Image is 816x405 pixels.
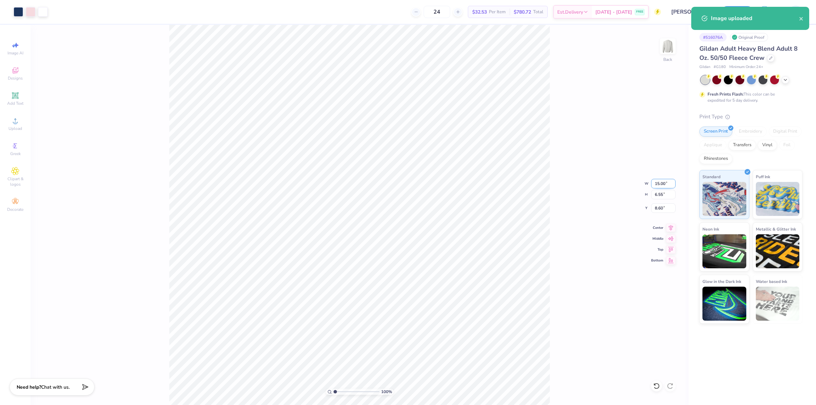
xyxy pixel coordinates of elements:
[729,64,763,70] span: Minimum Order: 24 +
[7,50,23,56] span: Image AI
[10,151,21,156] span: Greek
[651,247,663,252] span: Top
[756,287,800,321] img: Water based Ink
[557,9,583,16] span: Est. Delivery
[699,140,727,150] div: Applique
[708,91,744,97] strong: Fresh Prints Flash:
[714,64,726,70] span: # G180
[699,154,732,164] div: Rhinestones
[702,173,720,180] span: Standard
[41,384,70,390] span: Chat with us.
[636,10,643,14] span: FREE
[651,225,663,230] span: Center
[381,389,392,395] span: 100 %
[702,287,746,321] img: Glow in the Dark Ink
[651,258,663,263] span: Bottom
[7,101,23,106] span: Add Text
[472,9,487,16] span: $32.53
[702,278,741,285] span: Glow in the Dark Ink
[699,113,802,121] div: Print Type
[769,126,802,137] div: Digital Print
[17,384,41,390] strong: Need help?
[699,64,710,70] span: Gildan
[663,56,672,63] div: Back
[729,140,756,150] div: Transfers
[756,182,800,216] img: Puff Ink
[756,278,787,285] span: Water based Ink
[730,33,768,41] div: Original Proof
[661,39,675,53] img: Back
[711,14,799,22] div: Image uploaded
[702,234,746,268] img: Neon Ink
[8,126,22,131] span: Upload
[7,207,23,212] span: Decorate
[699,126,732,137] div: Screen Print
[756,173,770,180] span: Puff Ink
[758,140,777,150] div: Vinyl
[424,6,450,18] input: – –
[595,9,632,16] span: [DATE] - [DATE]
[702,225,719,233] span: Neon Ink
[779,140,795,150] div: Foil
[651,236,663,241] span: Middle
[3,176,27,187] span: Clipart & logos
[708,91,791,103] div: This color can be expedited for 5 day delivery.
[8,75,23,81] span: Designs
[514,9,531,16] span: $780.72
[533,9,543,16] span: Total
[699,45,798,62] span: Gildan Adult Heavy Blend Adult 8 Oz. 50/50 Fleece Crew
[756,225,796,233] span: Metallic & Glitter Ink
[489,9,506,16] span: Per Item
[799,14,804,22] button: close
[756,234,800,268] img: Metallic & Glitter Ink
[666,5,716,19] input: Untitled Design
[702,182,746,216] img: Standard
[734,126,767,137] div: Embroidery
[699,33,727,41] div: # 516076A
